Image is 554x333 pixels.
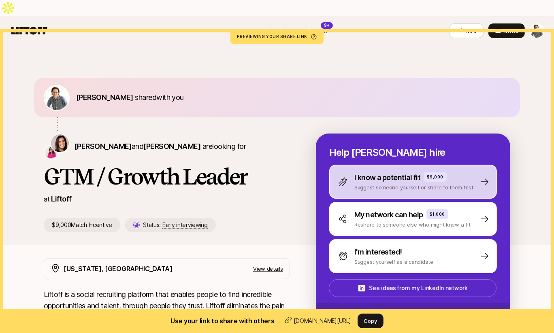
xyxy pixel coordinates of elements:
img: Emma Frane [45,146,58,159]
p: Suggest yourself as a candidate [354,258,433,266]
span: Searches [264,27,290,35]
a: People9+ [297,23,338,38]
p: I know a potential fit [354,172,420,183]
p: [US_STATE], [GEOGRAPHIC_DATA] [64,263,173,274]
p: How do Match Incentives work on Liftoff? [366,308,460,315]
p: Reshare to someone else who might know a fit [354,221,471,229]
p: shared [76,92,187,103]
p: My network can help [354,209,423,221]
span: and [132,142,200,151]
p: [DOMAIN_NAME][URL] [294,316,351,326]
p: 9+ [324,22,330,28]
h2: Use your link to share with others [170,316,274,326]
img: d8171d0d_cd14_41e6_887c_717ee5808693.jpg [45,86,69,110]
span: with you [156,93,184,102]
p: See ideas from my LinkedIn network [369,283,467,293]
p: View details [253,265,283,273]
span: [PERSON_NAME] [76,93,133,102]
button: Hire [449,23,484,38]
p: $9,000 Match Incentive [44,218,120,232]
span: [PERSON_NAME] [143,142,200,151]
p: Help [PERSON_NAME] hire [329,147,497,158]
p: Previewing your share link [237,34,317,39]
span: Home [229,27,245,35]
span: Invite [505,27,518,35]
p: $9,000 [427,174,443,180]
button: See ideas from my LinkedIn network [329,279,496,297]
p: I'm interested! [354,246,402,258]
a: Searches [257,23,297,38]
p: Status: [143,220,208,230]
button: Sam Faillace [530,23,544,38]
button: Invite [488,23,525,38]
a: Home [216,23,257,38]
button: Copy [358,314,384,328]
p: $1,000 [430,211,445,217]
p: are looking for [75,141,246,152]
a: Liftoff [51,195,71,203]
span: Early interviewing [162,221,208,229]
img: Sam Faillace [530,24,544,38]
p: Suggest someone yourself or share to them first [354,183,473,191]
p: at [44,194,49,204]
span: [PERSON_NAME] [75,142,132,151]
span: People [308,27,327,35]
span: Hire [466,27,477,35]
img: Eleanor Morgan [51,134,69,152]
h1: GTM / Growth Leader [44,164,290,189]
